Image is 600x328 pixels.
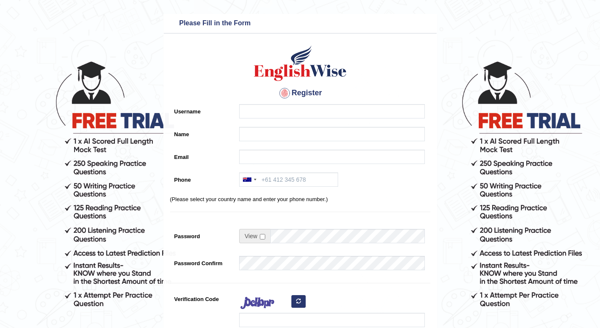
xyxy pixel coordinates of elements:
[239,172,338,187] input: +61 412 345 678
[170,229,235,240] label: Password
[170,172,235,184] label: Phone
[170,104,235,116] label: Username
[170,292,235,303] label: Verification Code
[170,256,235,267] label: Password Confirm
[260,234,265,239] input: Show/Hide Password
[170,195,430,203] p: (Please select your country name and enter your phone number.)
[170,86,430,100] h4: Register
[166,17,435,30] h3: Please Fill in the Form
[252,44,348,82] img: Logo of English Wise create a new account for intelligent practice with AI
[170,150,235,161] label: Email
[170,127,235,138] label: Name
[240,173,259,186] div: Australia: +61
